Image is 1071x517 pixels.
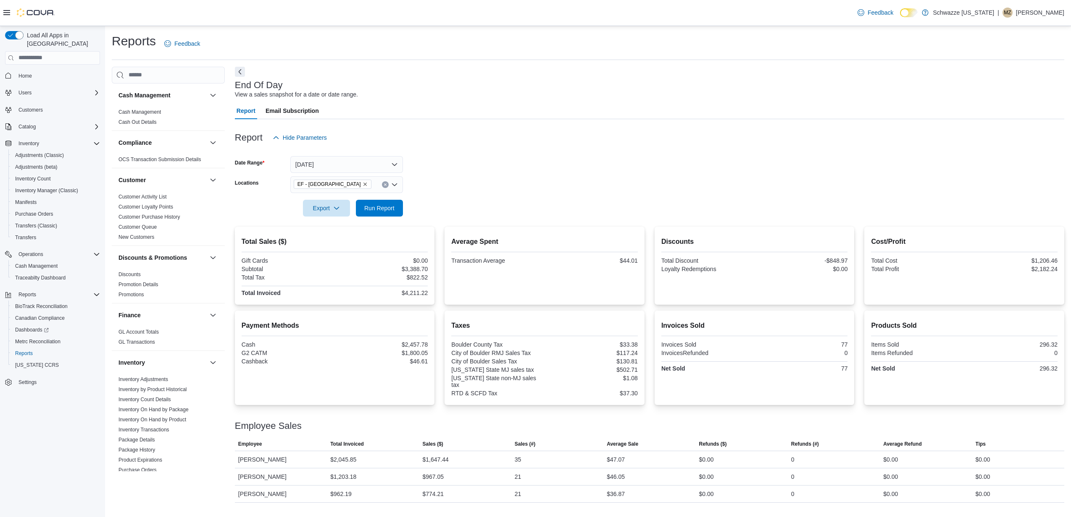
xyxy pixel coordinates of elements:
[871,257,963,264] div: Total Cost
[208,138,218,148] button: Compliance
[791,489,795,499] div: 0
[966,257,1058,264] div: $1,206.46
[18,251,43,258] span: Operations
[661,237,848,247] h2: Discounts
[966,365,1058,372] div: 296.32
[118,119,157,125] span: Cash Out Details
[699,489,714,499] div: $0.00
[2,289,103,300] button: Reports
[791,454,795,465] div: 0
[451,257,543,264] div: Transaction Average
[966,350,1058,356] div: 0
[118,292,144,298] a: Promotions
[15,377,100,387] span: Settings
[12,221,61,231] a: Transfers (Classic)
[242,290,281,296] strong: Total Invoiced
[900,8,918,17] input: Dark Mode
[12,185,82,196] a: Inventory Manager (Classic)
[15,187,78,194] span: Inventory Manager (Classic)
[966,341,1058,348] div: 296.32
[118,417,186,423] a: Inventory On Hand by Product
[118,91,206,99] button: Cash Management
[12,273,100,283] span: Traceabilty Dashboard
[112,374,225,499] div: Inventory
[242,358,333,365] div: Cashback
[242,257,333,264] div: Gift Cards
[8,272,103,284] button: Traceabilty Dashboard
[756,350,848,356] div: 0
[118,224,157,230] span: Customer Queue
[8,347,103,359] button: Reports
[854,4,897,21] a: Feedback
[15,164,58,170] span: Adjustments (beta)
[118,386,187,393] span: Inventory by Product Historical
[235,468,327,485] div: [PERSON_NAME]
[15,263,58,269] span: Cash Management
[8,149,103,161] button: Adjustments (Classic)
[118,282,158,287] a: Promotion Details
[118,397,171,402] a: Inventory Count Details
[871,266,963,272] div: Total Profit
[118,204,173,210] span: Customer Loyalty Points
[451,341,543,348] div: Boulder County Tax
[515,489,521,499] div: 21
[118,457,162,463] a: Product Expirations
[330,441,364,447] span: Total Invoiced
[12,313,68,323] a: Canadian Compliance
[515,441,535,447] span: Sales (#)
[303,200,350,217] button: Export
[756,257,848,264] div: -$848.97
[118,253,187,262] h3: Discounts & Promotions
[118,91,171,99] h3: Cash Management
[118,436,155,443] span: Package Details
[18,89,32,96] span: Users
[118,109,161,115] span: Cash Management
[661,321,848,331] h2: Invoices Sold
[15,350,33,357] span: Reports
[15,152,64,159] span: Adjustments (Classic)
[24,31,100,48] span: Load All Apps in [GEOGRAPHIC_DATA]
[12,150,100,160] span: Adjustments (Classic)
[8,300,103,312] button: BioTrack Reconciliation
[12,325,52,335] a: Dashboards
[242,350,333,356] div: G2 CATM
[546,375,638,381] div: $1.08
[118,272,141,277] a: Discounts
[235,486,327,502] div: [PERSON_NAME]
[235,159,265,166] label: Date Range
[118,157,201,162] a: OCS Transaction Submission Details
[976,441,986,447] span: Tips
[337,266,428,272] div: $3,388.70
[382,181,389,188] button: Clear input
[515,472,521,482] div: 21
[12,348,100,358] span: Reports
[242,237,428,247] h2: Total Sales ($)
[118,271,141,278] span: Discounts
[363,182,368,187] button: Remove EF - South Boulder from selection in this group
[18,107,43,113] span: Customers
[661,365,685,372] strong: Net Sold
[235,180,259,186] label: Locations
[2,248,103,260] button: Operations
[17,8,55,17] img: Cova
[15,234,36,241] span: Transfers
[976,454,990,465] div: $0.00
[661,341,753,348] div: Invoices Sold
[12,232,39,243] a: Transfers
[1016,8,1064,18] p: [PERSON_NAME]
[15,326,49,333] span: Dashboards
[15,249,100,259] span: Operations
[208,358,218,368] button: Inventory
[422,454,448,465] div: $1,647.44
[337,350,428,356] div: $1,800.05
[337,257,428,264] div: $0.00
[8,220,103,232] button: Transfers (Classic)
[118,426,169,433] span: Inventory Transactions
[1003,8,1013,18] div: Mengistu Zebulun
[699,472,714,482] div: $0.00
[118,358,206,367] button: Inventory
[118,437,155,443] a: Package Details
[18,123,36,130] span: Catalog
[391,181,398,188] button: Open list of options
